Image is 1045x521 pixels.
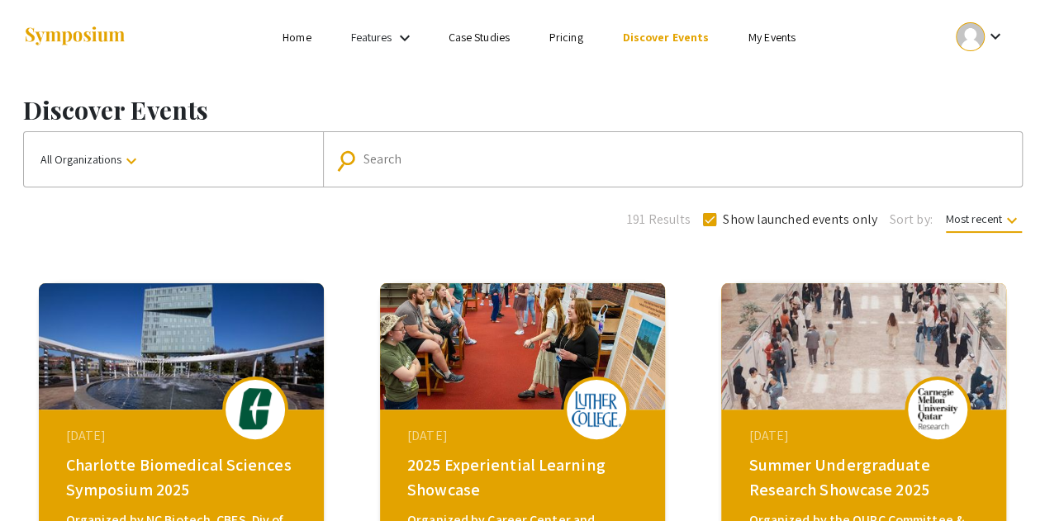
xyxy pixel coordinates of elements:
[66,426,301,446] div: [DATE]
[1002,211,1022,230] mat-icon: keyboard_arrow_down
[23,26,126,48] img: Symposium by ForagerOne
[66,452,301,502] div: Charlotte Biomedical Sciences Symposium 2025
[12,447,70,509] iframe: Chat
[23,95,1023,125] h1: Discover Events
[449,30,510,45] a: Case Studies
[230,388,280,429] img: biomedical-sciences2025_eventLogo_e7ea32_.png
[572,391,621,427] img: 2025-experiential-learning-showcase_eventLogo_377aea_.png
[549,30,583,45] a: Pricing
[380,283,665,410] img: 2025-experiential-learning-showcase_eventCoverPhoto_3051d9__thumb.jpg
[622,30,709,45] a: Discover Events
[721,283,1006,410] img: summer-undergraduate-research-showcase-2025_eventCoverPhoto_d7183b__thumb.jpg
[40,152,141,167] span: All Organizations
[938,18,1022,55] button: Expand account dropdown
[748,452,983,502] div: Summer Undergraduate Research Showcase 2025
[339,146,363,175] mat-icon: Search
[890,210,933,230] span: Sort by:
[407,426,642,446] div: [DATE]
[985,26,1005,46] mat-icon: Expand account dropdown
[24,132,323,187] button: All Organizations
[723,210,877,230] span: Show launched events only
[39,283,324,410] img: biomedical-sciences2025_eventCoverPhoto_f0c029__thumb.jpg
[627,210,691,230] span: 191 Results
[946,211,1022,233] span: Most recent
[748,426,983,446] div: [DATE]
[748,30,796,45] a: My Events
[933,204,1035,234] button: Most recent
[351,30,392,45] a: Features
[395,28,415,48] mat-icon: Expand Features list
[121,151,141,171] mat-icon: keyboard_arrow_down
[283,30,311,45] a: Home
[407,452,642,502] div: 2025 Experiential Learning Showcase
[913,388,962,429] img: summer-undergraduate-research-showcase-2025_eventLogo_367938_.png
